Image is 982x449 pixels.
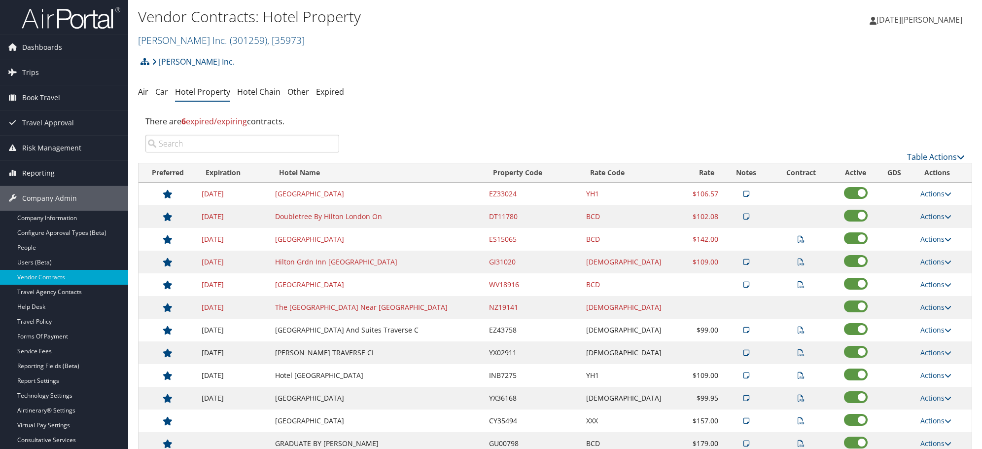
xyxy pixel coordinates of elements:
[920,189,951,198] a: Actions
[287,86,309,97] a: Other
[22,161,55,186] span: Reporting
[197,228,270,251] td: [DATE]
[833,163,878,183] th: Active: activate to sort column ascending
[197,163,270,183] th: Expiration: activate to sort column descending
[197,319,270,341] td: [DATE]
[22,85,60,110] span: Book Travel
[484,296,581,319] td: NZ19141
[920,371,951,380] a: Actions
[197,183,270,205] td: [DATE]
[270,410,484,432] td: [GEOGRAPHIC_DATA]
[197,205,270,228] td: [DATE]
[581,251,681,273] td: [DEMOGRAPHIC_DATA]
[270,387,484,410] td: [GEOGRAPHIC_DATA]
[138,34,305,47] a: [PERSON_NAME] Inc.
[138,108,972,135] div: There are contracts.
[581,273,681,296] td: BCD
[581,387,681,410] td: [DEMOGRAPHIC_DATA]
[197,341,270,364] td: [DATE]
[484,341,581,364] td: YX02911
[270,183,484,205] td: [GEOGRAPHIC_DATA]
[230,34,267,47] span: ( 301259 )
[920,280,951,289] a: Actions
[581,183,681,205] td: YH1
[22,60,39,85] span: Trips
[270,228,484,251] td: [GEOGRAPHIC_DATA]
[197,364,270,387] td: [DATE]
[484,251,581,273] td: GI31020
[270,273,484,296] td: [GEOGRAPHIC_DATA]
[920,348,951,357] a: Actions
[920,302,951,312] a: Actions
[22,111,74,135] span: Travel Approval
[22,186,77,211] span: Company Admin
[155,86,168,97] a: Car
[681,364,723,387] td: $109.00
[484,163,581,183] th: Property Code: activate to sort column ascending
[175,86,230,97] a: Hotel Property
[138,86,148,97] a: Air
[581,341,681,364] td: [DEMOGRAPHIC_DATA]
[316,86,344,97] a: Expired
[197,251,270,273] td: [DATE]
[920,234,951,244] a: Actions
[270,341,484,364] td: [PERSON_NAME] TRAVERSE CI
[181,116,247,127] span: expired/expiring
[920,416,951,425] a: Actions
[878,163,915,183] th: GDS: activate to sort column ascending
[237,86,281,97] a: Hotel Chain
[270,296,484,319] td: The [GEOGRAPHIC_DATA] Near [GEOGRAPHIC_DATA]
[139,163,197,183] th: Preferred: activate to sort column ascending
[681,319,723,341] td: $99.00
[581,296,681,319] td: [DEMOGRAPHIC_DATA]
[22,6,120,30] img: airportal-logo.png
[681,163,723,183] th: Rate: activate to sort column ascending
[484,410,581,432] td: CY35494
[270,319,484,341] td: [GEOGRAPHIC_DATA] And Suites Traverse C
[769,163,833,183] th: Contract: activate to sort column ascending
[723,163,770,183] th: Notes: activate to sort column ascending
[581,228,681,251] td: BCD
[581,364,681,387] td: YH1
[270,163,484,183] th: Hotel Name: activate to sort column ascending
[152,52,235,72] a: [PERSON_NAME] Inc.
[138,6,694,27] h1: Vendor Contracts: Hotel Property
[270,251,484,273] td: Hilton Grdn Inn [GEOGRAPHIC_DATA]
[22,136,81,160] span: Risk Management
[581,163,681,183] th: Rate Code: activate to sort column ascending
[267,34,305,47] span: , [ 35973 ]
[681,387,723,410] td: $99.95
[484,319,581,341] td: EZ43758
[915,163,972,183] th: Actions
[681,228,723,251] td: $142.00
[920,212,951,221] a: Actions
[920,257,951,266] a: Actions
[197,387,270,410] td: [DATE]
[484,228,581,251] td: ES15065
[484,387,581,410] td: YX36168
[920,393,951,403] a: Actions
[920,325,951,335] a: Actions
[197,273,270,296] td: [DATE]
[22,35,62,60] span: Dashboards
[870,5,972,35] a: [DATE][PERSON_NAME]
[920,439,951,448] a: Actions
[581,205,681,228] td: BCD
[181,116,186,127] strong: 6
[270,364,484,387] td: Hotel [GEOGRAPHIC_DATA]
[484,183,581,205] td: EZ33024
[681,410,723,432] td: $157.00
[581,319,681,341] td: [DEMOGRAPHIC_DATA]
[270,205,484,228] td: Doubletree By Hilton London On
[145,135,339,152] input: Search
[581,410,681,432] td: XXX
[484,273,581,296] td: WV18916
[197,296,270,319] td: [DATE]
[681,205,723,228] td: $102.08
[681,251,723,273] td: $109.00
[681,183,723,205] td: $106.57
[484,364,581,387] td: INB7275
[907,151,965,162] a: Table Actions
[484,205,581,228] td: DT11780
[877,14,962,25] span: [DATE][PERSON_NAME]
